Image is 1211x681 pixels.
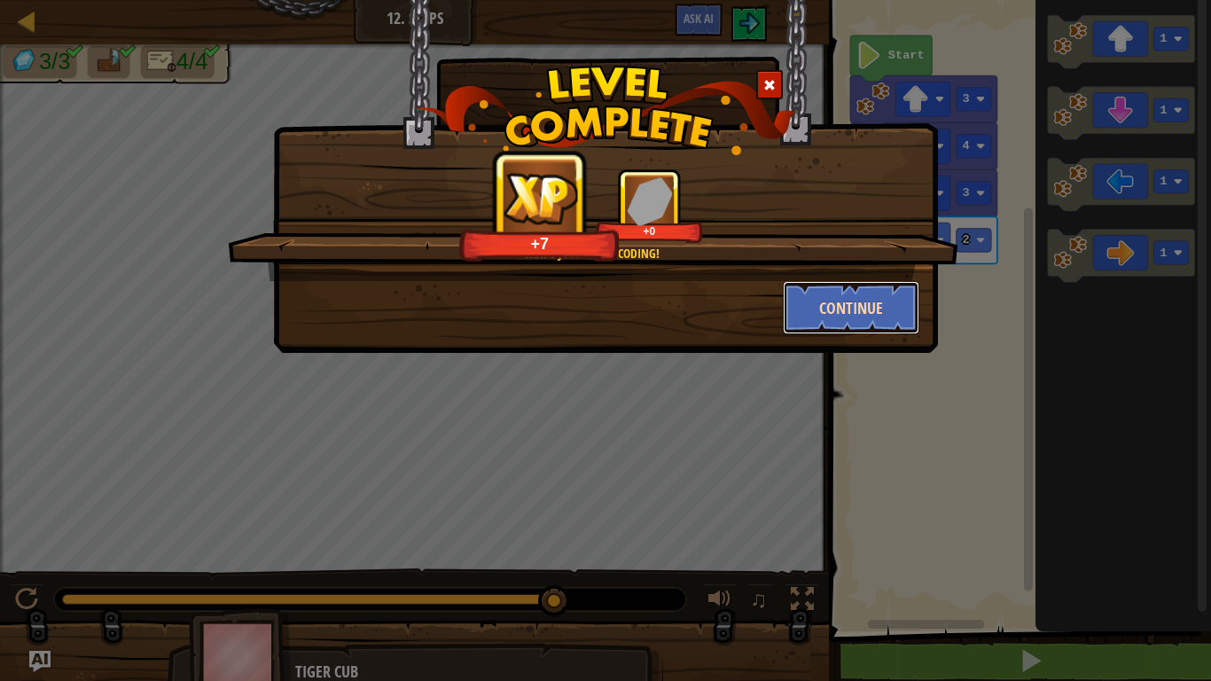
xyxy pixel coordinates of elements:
[627,176,673,225] img: reward_icon_gems.png
[496,168,584,229] img: reward_icon_xp.png
[312,245,871,262] div: That's just smart coding!
[599,224,699,238] div: +0
[783,281,920,334] button: Continue
[416,66,796,155] img: level_complete.png
[465,233,615,254] div: +7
